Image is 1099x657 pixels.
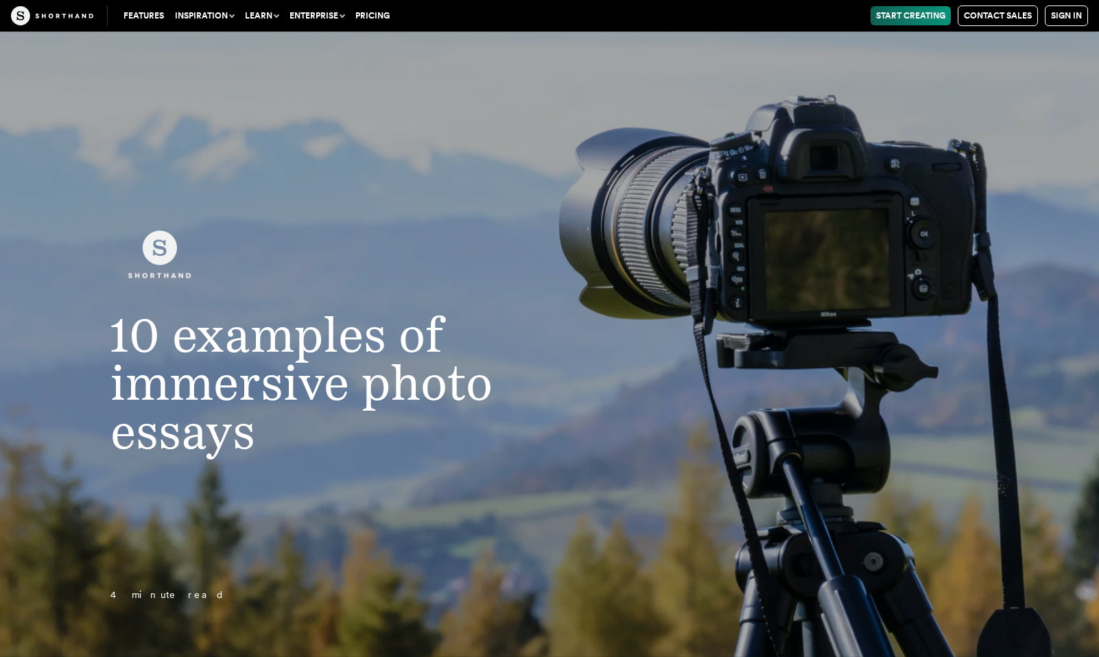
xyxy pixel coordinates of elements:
a: Contact Sales [958,5,1038,26]
h1: 10 examples of immersive photo essays [83,311,627,457]
p: 4 minute read [83,587,627,604]
img: The Craft [11,6,93,25]
a: Start Creating [871,6,951,25]
button: Inspiration [169,6,239,25]
a: Features [118,6,169,25]
a: Pricing [350,6,395,25]
a: Sign in [1045,5,1088,26]
button: Learn [239,6,284,25]
button: Enterprise [284,6,350,25]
